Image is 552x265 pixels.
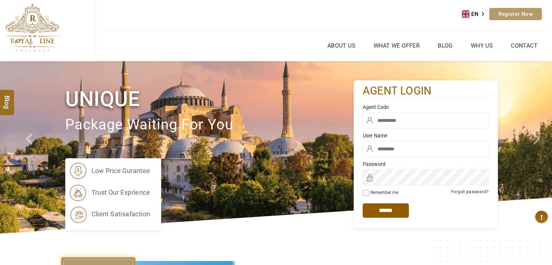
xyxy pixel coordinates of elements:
[451,189,489,194] a: Forgot password?
[5,3,59,52] img: The Royal Line Holidays
[509,40,539,51] a: Contact
[489,8,542,20] a: Register Now
[370,190,398,195] label: Remember me
[372,40,421,51] a: What we Offer
[69,184,150,202] li: trust our exprience
[436,40,455,51] a: Blog
[3,95,12,101] span: Blog
[462,9,489,19] div: Language
[69,205,150,223] li: client satisafaction
[462,9,489,19] aside: Language selected: English
[462,9,489,19] a: EN
[65,85,354,112] h1: Unique
[469,40,495,51] a: Why Us
[363,84,489,98] h2: agent login
[363,160,489,168] label: Password
[363,132,489,139] label: User Name
[363,103,489,111] label: Agent Code
[69,162,150,180] li: low price gurantee
[17,61,44,234] a: Check next prev
[65,113,354,137] p: package waiting for you
[326,40,357,51] a: About Us
[524,61,552,234] a: Check next image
